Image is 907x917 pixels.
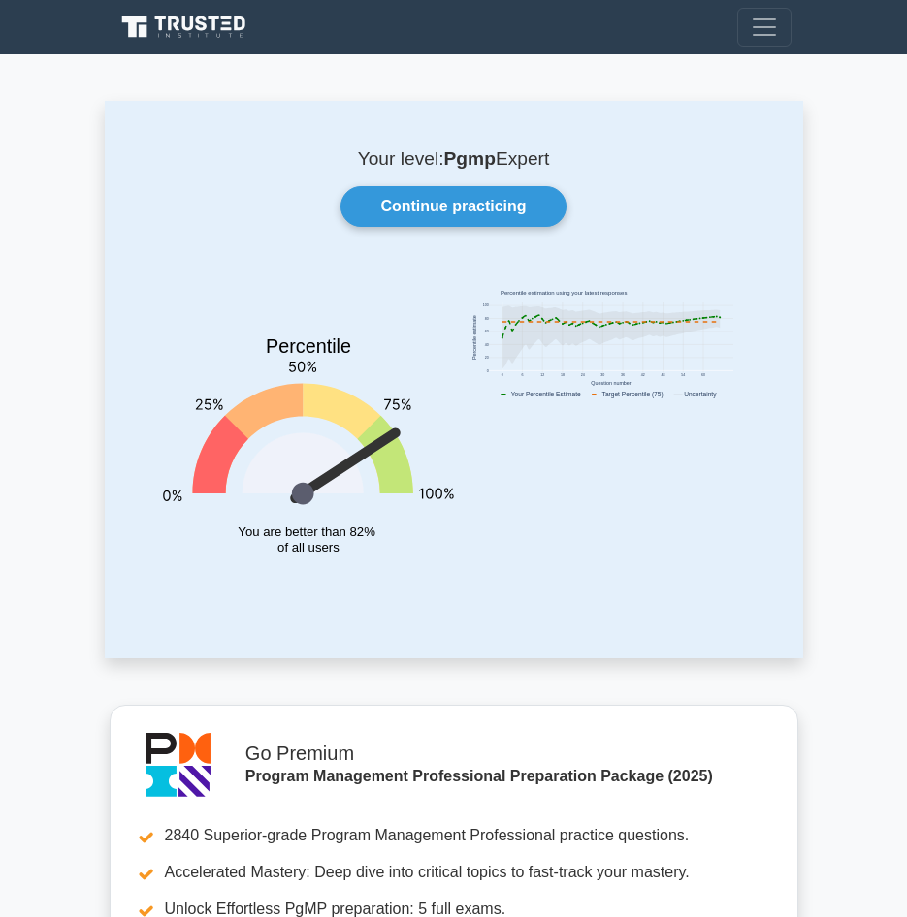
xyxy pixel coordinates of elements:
[484,317,488,321] text: 80
[238,524,375,539] tspan: You are better than 82%
[277,540,340,554] tspan: of all users
[484,343,488,347] text: 40
[484,330,488,333] text: 60
[540,373,544,377] text: 12
[501,290,627,296] text: Percentile estimation using your latest responses
[681,373,685,377] text: 54
[444,148,496,169] b: Pgmp
[521,373,523,377] text: 6
[484,356,488,360] text: 20
[640,373,644,377] text: 42
[600,373,604,377] text: 30
[580,373,584,377] text: 24
[661,373,664,377] text: 48
[486,369,488,373] text: 0
[151,147,757,171] p: Your level: Expert
[501,373,502,377] text: 0
[482,303,488,307] text: 100
[701,373,705,377] text: 60
[737,8,792,47] button: Toggle navigation
[591,380,632,386] text: Question number
[340,186,566,227] a: Continue practicing
[266,335,351,357] text: Percentile
[621,373,625,377] text: 36
[560,373,564,377] text: 18
[470,315,476,360] text: Percentile estimate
